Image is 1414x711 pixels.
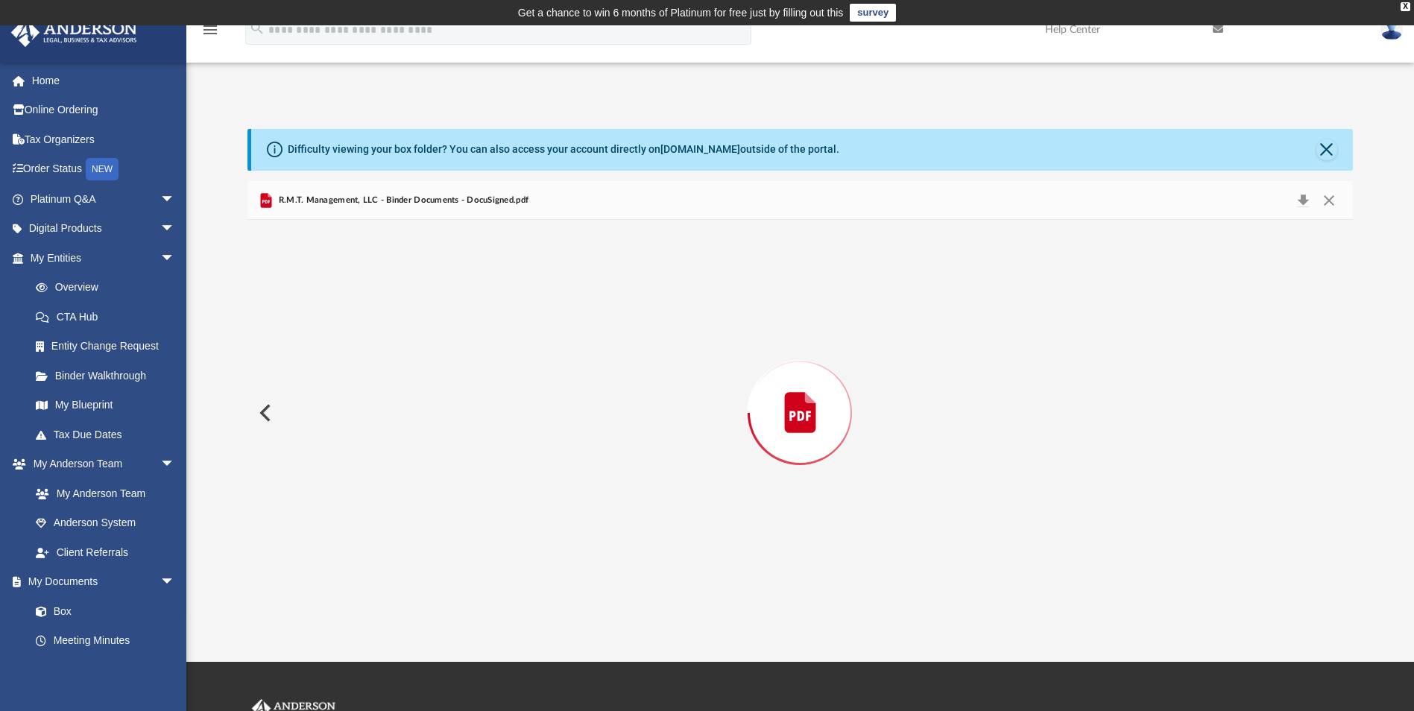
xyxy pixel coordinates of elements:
i: menu [201,21,219,39]
a: Overview [21,273,198,303]
a: Client Referrals [21,537,190,567]
button: Previous File [247,392,280,434]
i: search [249,20,265,37]
a: Order StatusNEW [10,154,198,185]
a: Entity Change Request [21,332,198,361]
a: [DOMAIN_NAME] [660,143,740,155]
div: Get a chance to win 6 months of Platinum for free just by filling out this [518,4,844,22]
a: Box [21,596,183,626]
button: Close [1316,139,1337,160]
a: Digital Productsarrow_drop_down [10,214,198,244]
a: Tax Organizers [10,124,198,154]
span: arrow_drop_down [160,567,190,598]
span: arrow_drop_down [160,214,190,244]
div: close [1401,2,1410,11]
span: R.M.T. Management, LLC - Binder Documents - DocuSigned.pdf [275,194,528,207]
a: My Blueprint [21,391,190,420]
div: Difficulty viewing your box folder? You can also access your account directly on outside of the p... [288,142,839,157]
a: Platinum Q&Aarrow_drop_down [10,184,198,214]
a: Meeting Minutes [21,626,190,656]
a: menu [201,28,219,39]
a: Binder Walkthrough [21,361,198,391]
a: Home [10,66,198,95]
a: CTA Hub [21,302,198,332]
div: NEW [86,158,119,180]
a: survey [850,4,896,22]
a: My Anderson Teamarrow_drop_down [10,449,190,479]
a: My Anderson Team [21,478,183,508]
a: My Documentsarrow_drop_down [10,567,190,597]
span: arrow_drop_down [160,243,190,274]
a: My Entitiesarrow_drop_down [10,243,198,273]
img: User Pic [1380,19,1403,40]
a: Tax Due Dates [21,420,198,449]
a: Online Ordering [10,95,198,125]
span: arrow_drop_down [160,184,190,215]
div: Preview [247,181,1352,605]
img: Anderson Advisors Platinum Portal [7,18,142,47]
a: Forms Library [21,655,183,685]
button: Download [1290,190,1316,211]
button: Close [1316,190,1342,211]
span: arrow_drop_down [160,449,190,480]
a: Anderson System [21,508,190,538]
